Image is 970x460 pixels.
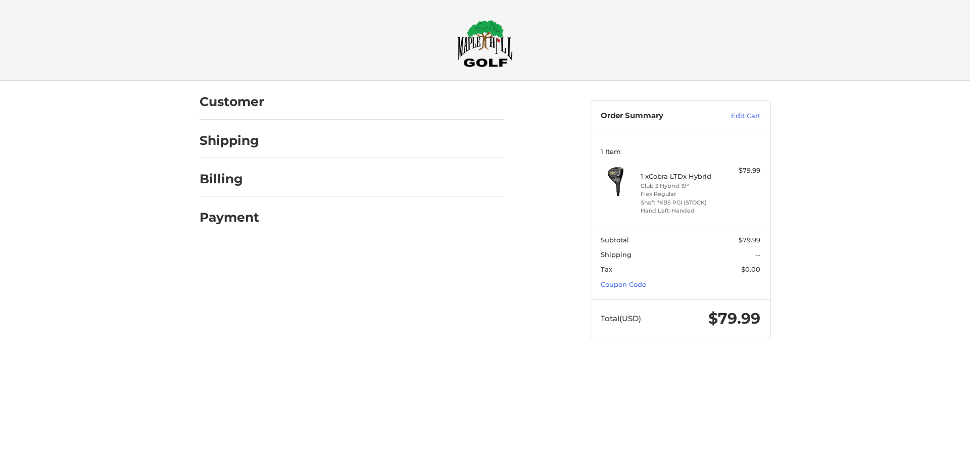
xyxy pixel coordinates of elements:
[601,314,641,323] span: Total (USD)
[200,171,259,187] h2: Billing
[457,20,513,67] img: Maple Hill Golf
[708,309,760,328] span: $79.99
[601,147,760,156] h3: 1 Item
[601,236,629,244] span: Subtotal
[641,198,718,207] li: Shaft *KBS PGI (STOCK)
[741,265,760,273] span: $0.00
[720,166,760,176] div: $79.99
[641,182,718,190] li: Club 3 Hybrid 19°
[200,94,264,110] h2: Customer
[641,190,718,198] li: Flex Regular
[601,250,632,259] span: Shipping
[739,236,760,244] span: $79.99
[200,210,259,225] h2: Payment
[887,433,970,460] iframe: Google Customer Reviews
[641,172,718,180] h4: 1 x Cobra LTDx Hybrid
[200,133,259,148] h2: Shipping
[10,417,120,450] iframe: Gorgias live chat messenger
[755,250,760,259] span: --
[641,207,718,215] li: Hand Left-Handed
[601,265,612,273] span: Tax
[709,111,760,121] a: Edit Cart
[601,111,709,121] h3: Order Summary
[601,280,646,288] a: Coupon Code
